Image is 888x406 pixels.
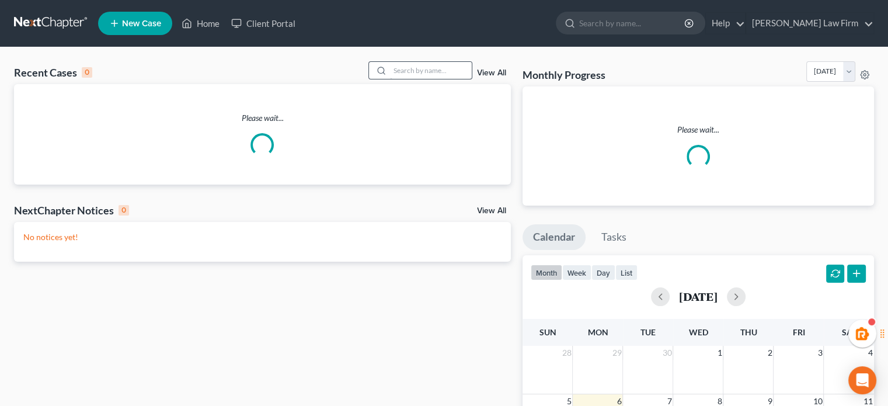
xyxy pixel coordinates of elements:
span: Thu [740,327,757,337]
input: Search by name... [579,12,686,34]
div: NextChapter Notices [14,203,129,217]
div: Open Intercom Messenger [848,366,876,394]
button: list [615,265,638,280]
h2: [DATE] [679,290,718,303]
p: No notices yet! [23,231,502,243]
span: New Case [122,19,161,28]
a: [PERSON_NAME] Law Firm [746,13,873,34]
p: Please wait... [14,112,511,124]
span: 29 [611,346,622,360]
a: Home [176,13,225,34]
span: Wed [688,327,708,337]
a: View All [477,69,506,77]
h3: Monthly Progress [523,68,605,82]
span: 28 [560,346,572,360]
a: Tasks [591,224,637,250]
span: Sat [841,327,856,337]
a: Help [706,13,745,34]
span: Mon [587,327,608,337]
span: Fri [792,327,805,337]
a: Client Portal [225,13,301,34]
div: 0 [119,205,129,216]
p: Please wait... [532,124,865,136]
span: 1 [716,346,723,360]
button: week [562,265,591,280]
span: 2 [766,346,773,360]
a: View All [477,207,506,215]
span: 4 [867,346,874,360]
a: Calendar [523,224,586,250]
span: Tue [640,327,656,337]
div: Recent Cases [14,65,92,79]
input: Search by name... [390,62,472,79]
span: 3 [816,346,823,360]
button: month [531,265,562,280]
span: 30 [661,346,673,360]
button: day [591,265,615,280]
div: 0 [82,67,92,78]
span: Sun [539,327,556,337]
